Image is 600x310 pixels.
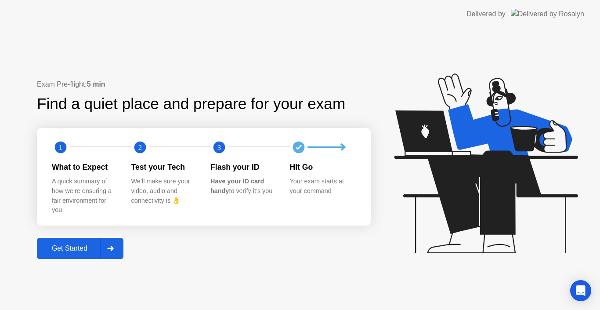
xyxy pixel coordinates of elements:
div: A quick summary of how we’re ensuring a fair environment for you [52,177,117,215]
div: to verify it’s you [210,177,276,196]
text: 2 [138,143,141,152]
div: Flash your ID [210,161,276,173]
div: We’ll make sure your video, audio and connectivity is 👌 [131,177,197,205]
text: 3 [217,143,221,152]
div: Delivered by [466,9,506,19]
div: Exam Pre-flight: [37,79,371,90]
div: Open Intercom Messenger [570,280,591,301]
div: Find a quiet place and prepare for your exam [37,92,347,116]
div: Test your Tech [131,161,197,173]
button: Get Started [37,238,123,259]
b: Have your ID card handy [210,178,264,194]
div: Get Started [40,244,100,252]
img: Delivered by Rosalyn [511,9,584,19]
div: Hit Go [290,161,355,173]
div: What to Expect [52,161,117,173]
text: 1 [59,143,62,152]
b: 5 min [87,80,105,88]
div: Your exam starts at your command [290,177,355,196]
